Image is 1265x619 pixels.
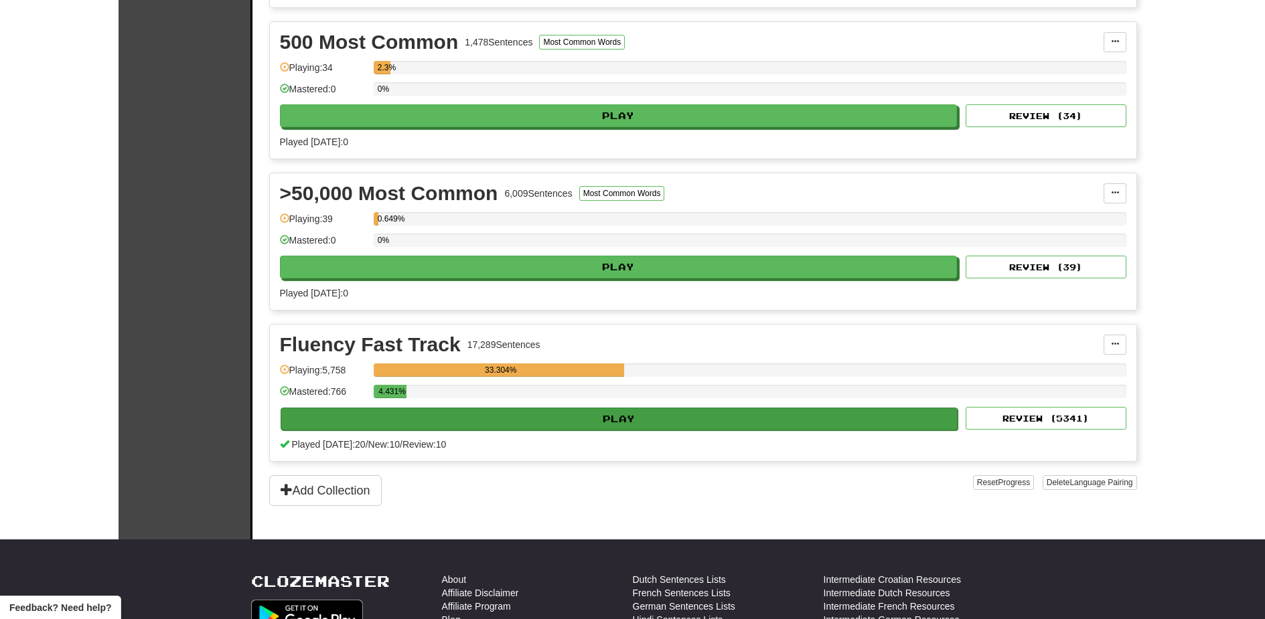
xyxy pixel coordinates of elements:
div: 2.3% [378,61,391,74]
button: Review (39) [966,256,1126,278]
a: Intermediate French Resources [824,600,955,613]
a: German Sentences Lists [633,600,735,613]
a: Intermediate Dutch Resources [824,586,950,600]
button: ResetProgress [973,475,1034,490]
button: DeleteLanguage Pairing [1043,475,1137,490]
div: >50,000 Most Common [280,183,498,203]
a: Affiliate Disclaimer [442,586,519,600]
span: Played [DATE]: 0 [280,137,348,147]
a: French Sentences Lists [633,586,731,600]
span: Played [DATE]: 20 [291,439,365,450]
div: 33.304% [378,363,624,377]
div: Mastered: 0 [280,82,367,104]
div: 500 Most Common [280,32,459,52]
div: 1,478 Sentences [465,35,532,49]
button: Review (34) [966,104,1126,127]
button: Review (5341) [966,407,1126,430]
button: Add Collection [269,475,382,506]
a: About [442,573,467,586]
div: Mastered: 0 [280,234,367,256]
span: Played [DATE]: 0 [280,288,348,298]
button: Most Common Words [579,186,665,201]
span: New: 10 [368,439,400,450]
span: Review: 10 [402,439,446,450]
div: 6,009 Sentences [504,187,572,200]
span: / [400,439,402,450]
a: Clozemaster [251,573,390,590]
span: Language Pairing [1069,478,1132,487]
a: Dutch Sentences Lists [633,573,726,586]
span: Open feedback widget [9,601,111,614]
div: Playing: 5,758 [280,363,367,385]
div: 17,289 Sentences [467,338,540,351]
button: Play [281,408,958,430]
div: 4.431% [378,385,407,398]
a: Intermediate Croatian Resources [824,573,961,586]
span: Progress [998,478,1030,487]
span: / [366,439,368,450]
div: Playing: 39 [280,212,367,234]
div: Fluency Fast Track [280,335,461,355]
button: Most Common Words [539,35,625,50]
button: Play [280,256,958,278]
button: Play [280,104,958,127]
div: Mastered: 766 [280,385,367,407]
a: Affiliate Program [442,600,511,613]
div: Playing: 34 [280,61,367,83]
